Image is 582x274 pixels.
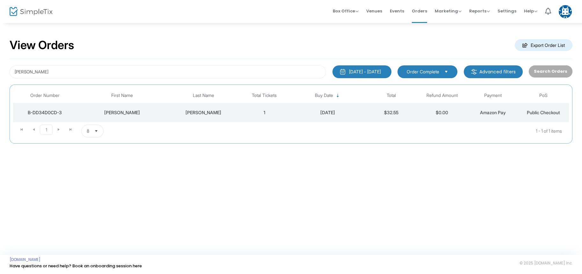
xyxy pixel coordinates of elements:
span: Order Number [30,93,60,98]
button: Select [442,68,451,75]
span: Last Name [193,93,214,98]
th: Total Tickets [239,88,290,103]
img: monthly [339,69,346,75]
span: First Name [111,93,133,98]
input: Search by name, email, phone, order number, ip address, or last 4 digits of card [10,65,326,78]
a: [DOMAIN_NAME] [10,257,40,262]
span: Amazon Pay [480,110,506,115]
span: PoS [539,93,548,98]
span: Buy Date [315,93,333,98]
span: Orders [412,3,427,19]
div: [DATE] - [DATE] [349,69,381,75]
m-button: Export Order List [515,39,572,51]
span: Venues [366,3,382,19]
span: © 2025 [DOMAIN_NAME] Inc. [520,261,572,266]
th: Refund Amount [417,88,467,103]
div: Claire [78,109,166,116]
div: Data table [13,88,569,122]
td: $0.00 [417,103,467,122]
span: Box Office [333,8,359,14]
span: Reports [469,8,490,14]
button: [DATE] - [DATE] [332,65,391,78]
span: Sortable [335,93,340,98]
button: Select [92,125,101,137]
span: Order Complete [407,69,439,75]
td: 1 [239,103,290,122]
span: Public Checkout [527,110,560,115]
span: Events [390,3,404,19]
span: Help [524,8,537,14]
kendo-pager-info: 1 - 1 of 1 items [167,125,562,137]
div: Davis [170,109,237,116]
td: $32.55 [366,103,417,122]
div: 7/23/2025 [291,109,364,116]
h2: View Orders [10,38,74,52]
th: Total [366,88,417,103]
span: 8 [87,128,89,134]
span: Settings [498,3,516,19]
div: B-DD34D0CD-3 [15,109,75,116]
m-button: Advanced filters [464,65,523,78]
span: Payment [484,93,502,98]
span: Page 1 [40,125,53,135]
span: Marketing [435,8,462,14]
img: filter [471,69,477,75]
a: Have questions or need help? Book an onboarding session here [10,263,142,269]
